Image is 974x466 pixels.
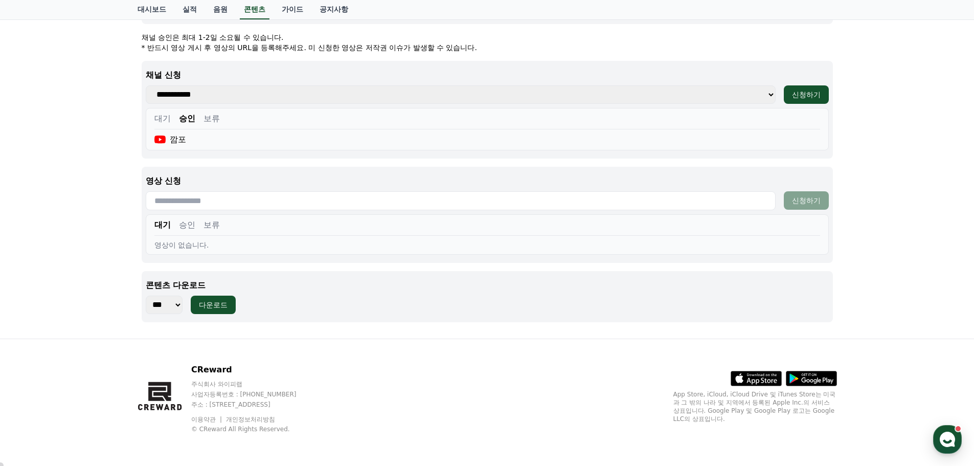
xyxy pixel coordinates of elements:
[191,296,236,314] button: 다운로드
[67,324,132,350] a: 대화
[158,340,170,348] span: 설정
[191,364,316,376] p: CReward
[146,175,829,187] p: 영상 신청
[199,300,228,310] div: 다운로드
[154,240,820,250] div: 영상이 없습니다.
[146,279,829,292] p: 콘텐츠 다운로드
[154,219,171,231] button: 대기
[3,324,67,350] a: 홈
[784,191,829,210] button: 신청하기
[191,380,316,388] p: 주식회사 와이피랩
[784,85,829,104] button: 신청하기
[191,401,316,409] p: 주소 : [STREET_ADDRESS]
[142,32,833,42] p: 채널 승인은 최대 1-2일 소요될 수 있습니다.
[179,219,195,231] button: 승인
[203,219,220,231] button: 보류
[673,390,837,423] p: App Store, iCloud, iCloud Drive 및 iTunes Store는 미국과 그 밖의 나라 및 지역에서 등록된 Apple Inc.의 서비스 상표입니다. Goo...
[132,324,196,350] a: 설정
[226,416,275,423] a: 개인정보처리방침
[191,416,223,423] a: 이용약관
[154,113,171,125] button: 대기
[154,134,187,146] div: 깜포
[191,425,316,433] p: © CReward All Rights Reserved.
[32,340,38,348] span: 홈
[146,69,829,81] p: 채널 신청
[94,340,106,348] span: 대화
[142,42,833,53] p: * 반드시 영상 게시 후 영상의 URL을 등록해주세요. 미 신청한 영상은 저작권 이슈가 발생할 수 있습니다.
[191,390,316,398] p: 사업자등록번호 : [PHONE_NUMBER]
[792,90,821,100] div: 신청하기
[179,113,195,125] button: 승인
[203,113,220,125] button: 보류
[792,195,821,206] div: 신청하기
